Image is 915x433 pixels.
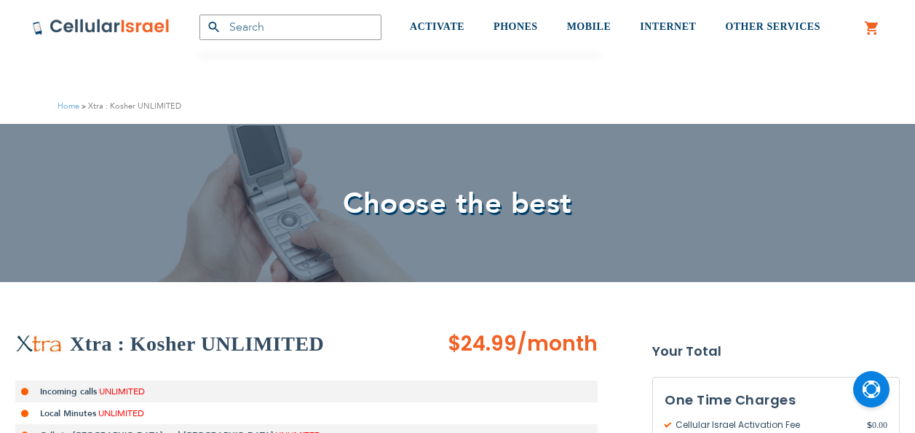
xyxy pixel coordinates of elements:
[199,15,381,40] input: Search
[410,21,464,32] span: ACTIVATE
[640,21,696,32] span: INTERNET
[40,407,96,419] strong: Local Minutes
[70,329,324,359] h2: Xtra : Kosher UNLIMITED
[867,418,872,432] span: $
[665,418,867,432] span: Cellular Israel Activation Fee
[725,21,820,32] span: OTHER SERVICES
[517,329,598,359] span: /month
[867,418,887,432] span: 0.00
[98,407,144,419] span: UNLIMITED
[343,184,572,224] span: Choose the best
[32,18,170,36] img: Cellular Israel Logo
[652,340,900,362] strong: Your Total
[58,101,79,112] a: Home
[448,329,517,358] span: $24.99
[40,386,97,397] strong: Incoming calls
[15,335,63,354] img: Xtra : Kosher UNLIMITED
[567,21,611,32] span: MOBILE
[665,389,887,411] h3: One Time Charges
[99,386,145,397] span: UNLIMITED
[494,21,538,32] span: PHONES
[79,99,181,113] li: Xtra : Kosher UNLIMITED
